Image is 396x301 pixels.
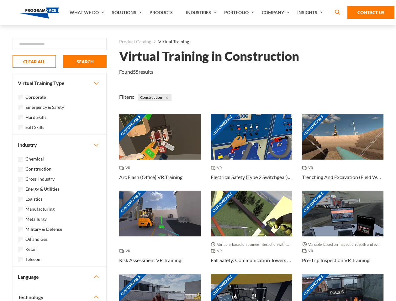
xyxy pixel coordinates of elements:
input: Logistics [18,197,23,202]
a: Product Catalog [119,38,151,46]
span: Construction [138,94,172,101]
span: VR [211,165,224,171]
img: Program-Ace [19,8,59,18]
h3: Pre-Trip Inspection VR Training [302,256,369,264]
a: Contact Us [347,6,394,19]
h1: Virtual Training in Construction [119,51,299,62]
label: Emergency & Safety [25,104,64,111]
button: Close [163,94,170,101]
input: Retail [18,247,23,252]
span: Variable, based on inspection depth and event interaction. [302,241,383,248]
label: Corporate [25,94,46,101]
label: Chemical [25,156,44,162]
h3: Risk Assessment VR Training [119,256,181,264]
button: Virtual Training Type [13,73,106,93]
input: Cross-Industry [18,177,23,182]
input: Soft Skills [18,125,23,130]
h3: Electrical Safety (Type 2 Switchgear) VR Training [211,173,292,181]
span: Filters: [119,94,134,100]
h3: Trenching And Excavation (Field Work) VR Training [302,173,383,181]
a: Customizable Thumbnail - Arc Flash (Office) VR Training VR Arc Flash (Office) VR Training [119,114,201,191]
label: Military & Defense [25,226,62,233]
input: Telecom [18,257,23,262]
button: CLEAR ALL [13,55,56,68]
a: Customizable Thumbnail - Electrical Safety (Type 2 Switchgear) VR Training VR Electrical Safety (... [211,114,292,191]
label: Telecom [25,256,42,263]
a: Customizable Thumbnail - Fall Safety: Communication Towers VR Training Variable, based on trainee... [211,191,292,274]
input: Hard Skills [18,115,23,120]
input: Corporate [18,95,23,100]
span: VR [119,165,133,171]
span: VR [302,248,316,254]
span: VR [119,248,133,254]
a: Customizable Thumbnail - Risk Assessment VR Training VR Risk Assessment VR Training [119,191,201,274]
label: Cross-Industry [25,176,55,182]
label: Hard Skills [25,114,46,121]
nav: breadcrumb [119,38,383,46]
input: Construction [18,167,23,172]
input: Emergency & Safety [18,105,23,110]
span: VR [211,248,224,254]
button: Industry [13,135,106,155]
label: Energy & Utilities [25,186,59,193]
label: Construction [25,166,51,172]
h3: Fall Safety: Communication Towers VR Training [211,256,292,264]
label: Manufacturing [25,206,55,213]
p: Found results [119,68,153,76]
label: Oil and Gas [25,236,48,243]
a: Customizable Thumbnail - Pre-Trip Inspection VR Training Variable, based on inspection depth and ... [302,191,383,274]
span: Variable, based on trainee interaction with each section. [211,241,292,248]
input: Metallurgy [18,217,23,222]
button: Language [13,267,106,287]
label: Retail [25,246,37,253]
em: 55 [133,69,139,75]
a: Customizable Thumbnail - Trenching And Excavation (Field Work) VR Training VR Trenching And Excav... [302,114,383,191]
label: Metallurgy [25,216,47,223]
input: Oil and Gas [18,237,23,242]
label: Soft Skills [25,124,44,131]
input: Military & Defense [18,227,23,232]
span: VR [302,165,316,171]
input: Manufacturing [18,207,23,212]
input: Chemical [18,157,23,162]
li: Virtual Training [151,38,189,46]
input: Energy & Utilities [18,187,23,192]
h3: Arc Flash (Office) VR Training [119,173,182,181]
label: Logistics [25,196,42,203]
